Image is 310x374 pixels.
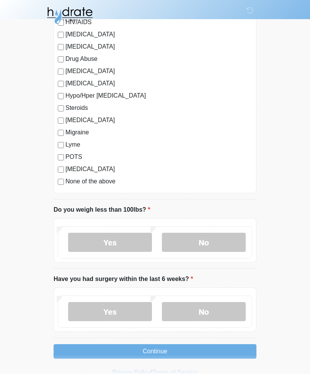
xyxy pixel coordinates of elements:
label: [MEDICAL_DATA] [65,116,252,125]
label: [MEDICAL_DATA] [65,67,252,76]
label: POTS [65,152,252,162]
label: Steroids [65,103,252,113]
label: Have you had surgery within the last 6 weeks? [54,274,193,284]
label: Migraine [65,128,252,137]
input: [MEDICAL_DATA] [58,69,64,75]
input: Lyme [58,142,64,148]
input: Drug Abuse [58,56,64,62]
input: [MEDICAL_DATA] [58,81,64,87]
label: Lyme [65,140,252,149]
img: Hydrate IV Bar - Fort Collins Logo [46,6,93,25]
label: No [162,302,246,321]
label: Hypo/Hper [MEDICAL_DATA] [65,91,252,100]
input: Hypo/Hper [MEDICAL_DATA] [58,93,64,99]
label: [MEDICAL_DATA] [65,165,252,174]
input: POTS [58,154,64,160]
input: Steroids [58,105,64,111]
label: [MEDICAL_DATA] [65,30,252,39]
input: [MEDICAL_DATA] [58,167,64,173]
input: None of the above [58,179,64,185]
label: Yes [68,233,152,252]
label: [MEDICAL_DATA] [65,79,252,88]
input: [MEDICAL_DATA] [58,118,64,124]
label: [MEDICAL_DATA] [65,42,252,51]
label: Drug Abuse [65,54,252,64]
label: Do you weigh less than 100lbs? [54,205,150,214]
label: None of the above [65,177,252,186]
input: [MEDICAL_DATA] [58,44,64,50]
button: Continue [54,344,256,359]
input: Migraine [58,130,64,136]
label: Yes [68,302,152,321]
label: No [162,233,246,252]
input: [MEDICAL_DATA] [58,32,64,38]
